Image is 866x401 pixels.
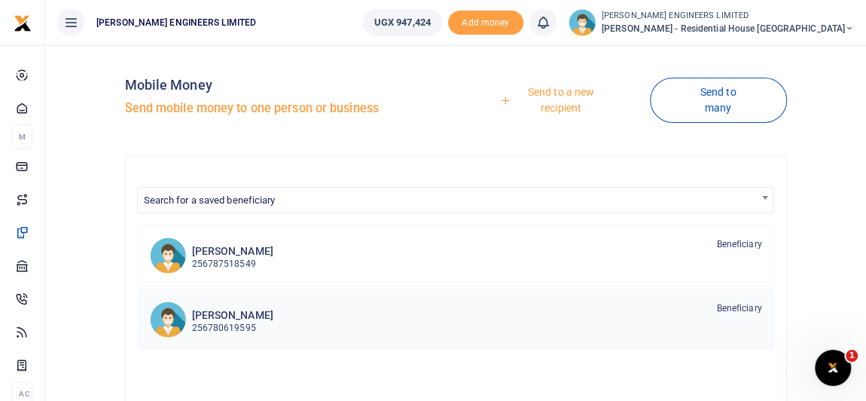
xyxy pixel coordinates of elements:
span: [PERSON_NAME] - Residential House [GEOGRAPHIC_DATA] [602,22,854,35]
p: 256780619595 [192,321,273,335]
img: logo-small [14,14,32,32]
h6: [PERSON_NAME] [192,245,273,258]
span: UGX 947,424 [374,15,431,30]
p: 256787518549 [192,257,273,271]
span: Search for a saved beneficiary [138,188,773,211]
img: RB [150,237,186,274]
a: Send to many [650,78,787,123]
li: Wallet ballance [357,9,448,36]
iframe: Intercom live chat [815,350,851,386]
img: profile-user [569,9,596,36]
span: Beneficiary [716,237,761,251]
span: Add money [448,11,523,35]
span: Beneficiary [716,302,761,315]
h5: Send mobile money to one person or business [125,101,450,116]
img: GO [150,302,186,338]
a: RB [PERSON_NAME] 256787518549 Beneficiary [138,225,774,286]
h6: [PERSON_NAME] [192,309,273,322]
a: GO [PERSON_NAME] 256780619595 Beneficiary [138,289,774,350]
a: Add money [448,16,523,27]
span: Search for a saved beneficiary [144,194,276,206]
span: 1 [846,350,858,362]
li: M [12,124,32,149]
a: UGX 947,424 [363,9,442,36]
small: [PERSON_NAME] ENGINEERS LIMITED [602,10,854,23]
a: Send to a new recipient [462,78,650,121]
a: logo-small logo-large logo-large [14,17,32,28]
span: Search for a saved beneficiary [137,187,773,213]
span: [PERSON_NAME] ENGINEERS LIMITED [90,16,262,29]
a: profile-user [PERSON_NAME] ENGINEERS LIMITED [PERSON_NAME] - Residential House [GEOGRAPHIC_DATA] [569,9,854,36]
h4: Mobile Money [125,77,450,93]
li: Toup your wallet [448,11,523,35]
